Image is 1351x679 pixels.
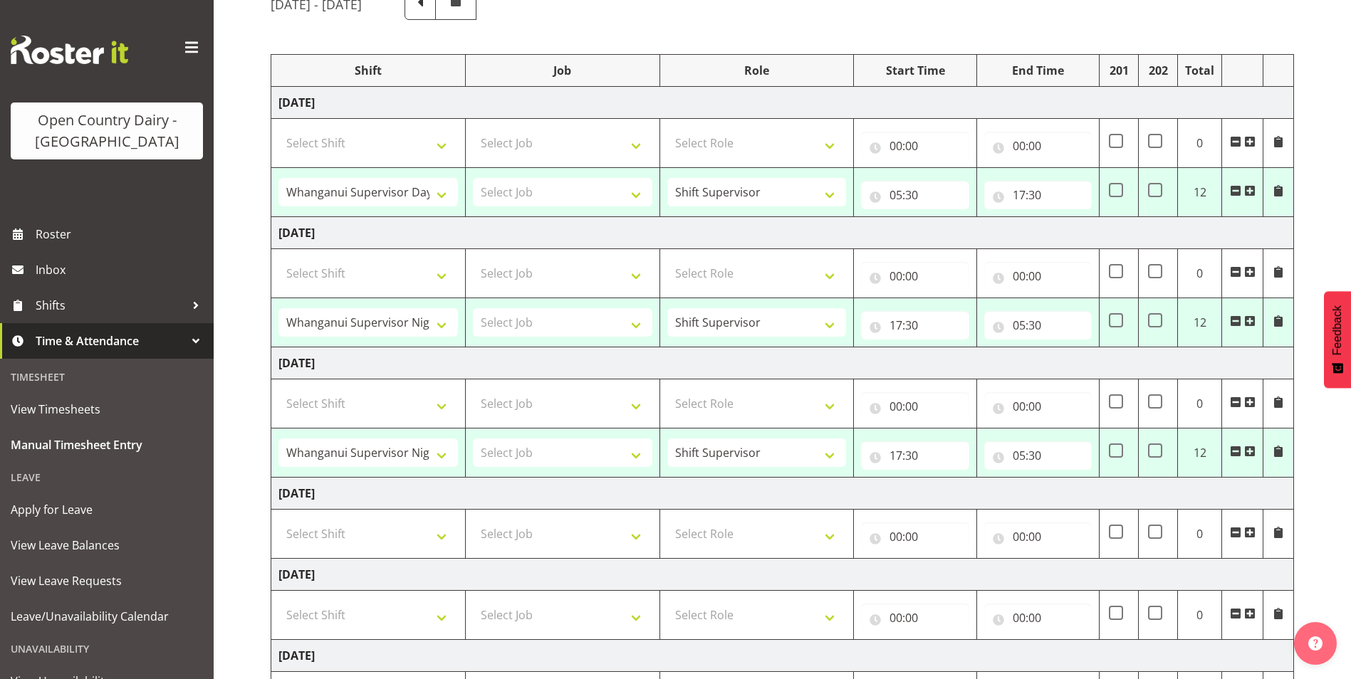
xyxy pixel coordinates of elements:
[11,499,203,520] span: Apply for Leave
[984,522,1092,551] input: Click to select...
[984,262,1092,290] input: Click to select...
[1178,298,1222,347] td: 12
[1178,428,1222,478] td: 12
[271,217,1294,249] td: [DATE]
[271,640,1294,672] td: [DATE]
[1324,291,1351,388] button: Feedback - Show survey
[1107,62,1131,79] div: 201
[25,110,189,152] div: Open Country Dairy - [GEOGRAPHIC_DATA]
[11,606,203,627] span: Leave/Unavailability Calendar
[11,535,203,556] span: View Leave Balances
[36,330,185,352] span: Time & Attendance
[1178,168,1222,217] td: 12
[271,347,1294,379] td: [DATE]
[984,604,1092,632] input: Click to select...
[861,62,969,79] div: Start Time
[984,392,1092,421] input: Click to select...
[271,559,1294,591] td: [DATE]
[861,181,969,209] input: Click to select...
[11,36,128,64] img: Rosterit website logo
[36,223,207,245] span: Roster
[271,87,1294,119] td: [DATE]
[1178,379,1222,428] td: 0
[1185,62,1214,79] div: Total
[1178,591,1222,640] td: 0
[4,492,210,527] a: Apply for Leave
[4,563,210,599] a: View Leave Requests
[984,62,1092,79] div: End Time
[861,132,969,160] input: Click to select...
[1331,305,1344,355] span: Feedback
[4,599,210,634] a: Leave/Unavailability Calendar
[1146,62,1170,79] div: 202
[984,181,1092,209] input: Click to select...
[861,441,969,470] input: Click to select...
[11,399,203,420] span: View Timesheets
[278,62,458,79] div: Shift
[4,391,210,427] a: View Timesheets
[984,441,1092,470] input: Click to select...
[861,604,969,632] input: Click to select...
[984,311,1092,339] input: Click to select...
[11,570,203,591] span: View Leave Requests
[4,527,210,563] a: View Leave Balances
[4,634,210,663] div: Unavailability
[271,478,1294,510] td: [DATE]
[4,427,210,463] a: Manual Timesheet Entry
[984,132,1092,160] input: Click to select...
[473,62,652,79] div: Job
[1308,636,1323,651] img: help-xxl-2.png
[36,295,185,316] span: Shifts
[11,434,203,456] span: Manual Timesheet Entry
[1178,510,1222,559] td: 0
[861,392,969,421] input: Click to select...
[667,62,847,79] div: Role
[861,311,969,339] input: Click to select...
[4,362,210,391] div: Timesheet
[1178,249,1222,298] td: 0
[861,522,969,551] input: Click to select...
[36,259,207,280] span: Inbox
[1178,119,1222,168] td: 0
[861,262,969,290] input: Click to select...
[4,463,210,492] div: Leave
